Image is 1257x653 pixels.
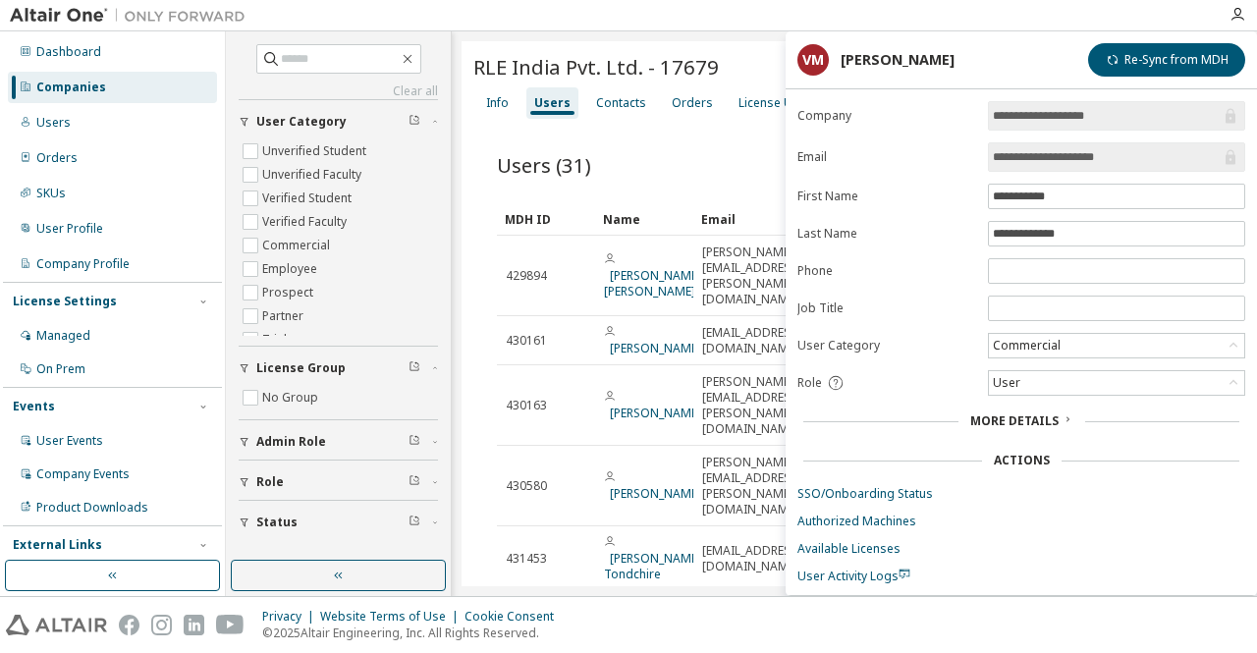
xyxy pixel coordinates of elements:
[797,263,976,279] label: Phone
[409,434,420,450] span: Clear filter
[797,375,822,391] span: Role
[36,44,101,60] div: Dashboard
[970,412,1059,429] span: More Details
[256,515,298,530] span: Status
[239,501,438,544] button: Status
[262,304,307,328] label: Partner
[239,461,438,504] button: Role
[262,609,320,625] div: Privacy
[797,514,1245,529] a: Authorized Machines
[409,515,420,530] span: Clear filter
[497,151,591,179] span: Users (31)
[610,405,701,421] a: [PERSON_NAME]
[989,334,1244,357] div: Commercial
[409,114,420,130] span: Clear filter
[506,551,547,567] span: 431453
[797,189,976,204] label: First Name
[119,615,139,635] img: facebook.svg
[13,294,117,309] div: License Settings
[320,609,465,625] div: Website Terms of Use
[506,268,547,284] span: 429894
[256,360,346,376] span: License Group
[13,537,102,553] div: External Links
[239,83,438,99] a: Clear all
[262,625,566,641] p: © 2025 Altair Engineering, Inc. All Rights Reserved.
[797,541,1245,557] a: Available Licenses
[596,95,646,111] div: Contacts
[36,328,90,344] div: Managed
[702,325,801,356] span: [EMAIL_ADDRESS][DOMAIN_NAME]
[989,371,1244,395] div: User
[797,44,829,76] div: VM
[239,420,438,463] button: Admin Role
[506,398,547,413] span: 430163
[738,95,821,111] div: License Usage
[36,466,130,482] div: Company Events
[672,95,713,111] div: Orders
[1088,43,1245,77] button: Re-Sync from MDH
[36,115,71,131] div: Users
[262,257,321,281] label: Employee
[994,453,1050,468] div: Actions
[36,500,148,516] div: Product Downloads
[13,399,55,414] div: Events
[36,361,85,377] div: On Prem
[239,100,438,143] button: User Category
[256,114,347,130] span: User Category
[36,150,78,166] div: Orders
[262,328,291,352] label: Trial
[702,245,801,307] span: [PERSON_NAME][EMAIL_ADDRESS][PERSON_NAME][DOMAIN_NAME]
[702,374,801,437] span: [PERSON_NAME][EMAIL_ADDRESS][PERSON_NAME][DOMAIN_NAME]
[262,187,355,210] label: Verified Student
[797,149,976,165] label: Email
[702,455,801,517] span: [PERSON_NAME][EMAIL_ADDRESS][PERSON_NAME][DOMAIN_NAME]
[797,568,910,584] span: User Activity Logs
[797,108,976,124] label: Company
[506,478,547,494] span: 430580
[239,347,438,390] button: License Group
[409,360,420,376] span: Clear filter
[262,281,317,304] label: Prospect
[151,615,172,635] img: instagram.svg
[262,386,322,409] label: No Group
[702,543,801,574] span: [EMAIL_ADDRESS][DOMAIN_NAME]
[262,234,334,257] label: Commercial
[486,95,509,111] div: Info
[701,203,784,235] div: Email
[409,474,420,490] span: Clear filter
[36,186,66,201] div: SKUs
[797,486,1245,502] a: SSO/Onboarding Status
[36,256,130,272] div: Company Profile
[36,433,103,449] div: User Events
[256,474,284,490] span: Role
[262,163,365,187] label: Unverified Faculty
[505,203,587,235] div: MDH ID
[10,6,255,26] img: Altair One
[990,372,1023,394] div: User
[610,485,701,502] a: [PERSON_NAME]
[465,609,566,625] div: Cookie Consent
[36,221,103,237] div: User Profile
[603,203,685,235] div: Name
[610,340,701,356] a: [PERSON_NAME]
[604,550,701,582] a: [PERSON_NAME] Tondchire
[473,53,719,81] span: RLE India Pvt. Ltd. - 17679
[534,95,571,111] div: Users
[36,80,106,95] div: Companies
[216,615,245,635] img: youtube.svg
[6,615,107,635] img: altair_logo.svg
[256,434,326,450] span: Admin Role
[604,267,701,299] a: [PERSON_NAME] [PERSON_NAME]
[797,338,976,354] label: User Category
[262,210,351,234] label: Verified Faculty
[184,615,204,635] img: linkedin.svg
[797,300,976,316] label: Job Title
[797,226,976,242] label: Last Name
[841,52,955,68] div: [PERSON_NAME]
[506,333,547,349] span: 430161
[990,335,1064,356] div: Commercial
[262,139,370,163] label: Unverified Student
